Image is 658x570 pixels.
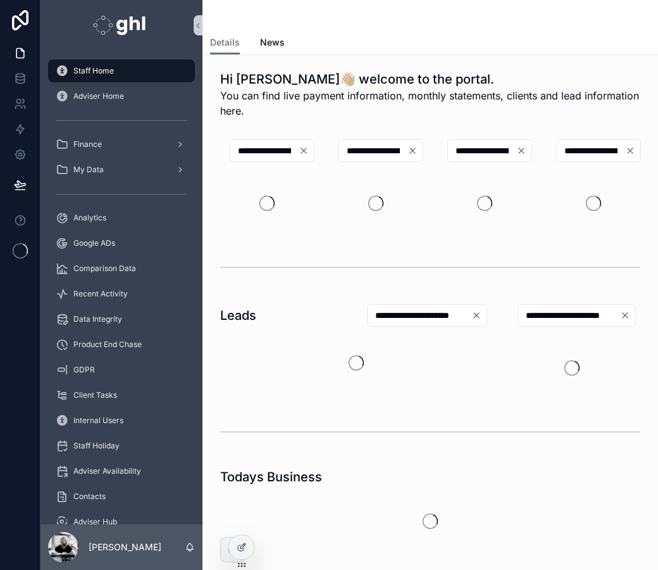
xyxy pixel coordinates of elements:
[73,390,117,400] span: Client Tasks
[73,491,106,502] span: Contacts
[48,308,195,331] a: Data Integrity
[73,213,106,223] span: Analytics
[48,206,195,229] a: Analytics
[220,307,256,324] h1: Leads
[48,158,195,181] a: My Data
[73,314,122,324] span: Data Integrity
[48,358,195,381] a: GDPR
[73,139,102,149] span: Finance
[48,60,195,82] a: Staff Home
[48,133,195,156] a: Finance
[73,466,141,476] span: Adviser Availability
[48,460,195,483] a: Adviser Availability
[48,485,195,508] a: Contacts
[48,510,195,533] a: Adviser Hub
[73,238,115,248] span: Google ADs
[40,51,202,524] div: scrollable content
[220,468,322,486] h1: Todays Business
[407,146,423,156] button: Clear
[48,282,195,305] a: Recent Activity
[73,165,104,175] span: My Data
[516,146,531,156] button: Clear
[48,409,195,432] a: Internal Users
[260,36,285,49] span: News
[48,333,195,356] a: Product End Chase
[48,232,195,255] a: Google ADs
[48,257,195,280] a: Comparison Data
[93,15,149,35] img: App logo
[73,415,123,426] span: Internal Users
[48,85,195,108] a: Adviser Home
[210,31,240,55] a: Details
[260,31,285,56] a: News
[73,517,117,527] span: Adviser Hub
[73,441,120,451] span: Staff Holiday
[73,365,95,375] span: GDPR
[625,146,640,156] button: Clear
[73,91,124,101] span: Adviser Home
[73,263,136,274] span: Comparison Data
[48,384,195,407] a: Client Tasks
[220,70,640,88] h1: Hi [PERSON_NAME]👋🏼 welcome to the portal.
[73,66,114,76] span: Staff Home
[210,36,240,49] span: Details
[48,434,195,457] a: Staff Holiday
[89,541,161,554] p: [PERSON_NAME]
[220,88,640,118] span: You can find live payment information, monthly statements, clients and lead information here.
[299,146,314,156] button: Clear
[73,339,142,350] span: Product End Chase
[471,310,487,320] button: Clear
[73,289,128,299] span: Recent Activity
[620,310,635,320] button: Clear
